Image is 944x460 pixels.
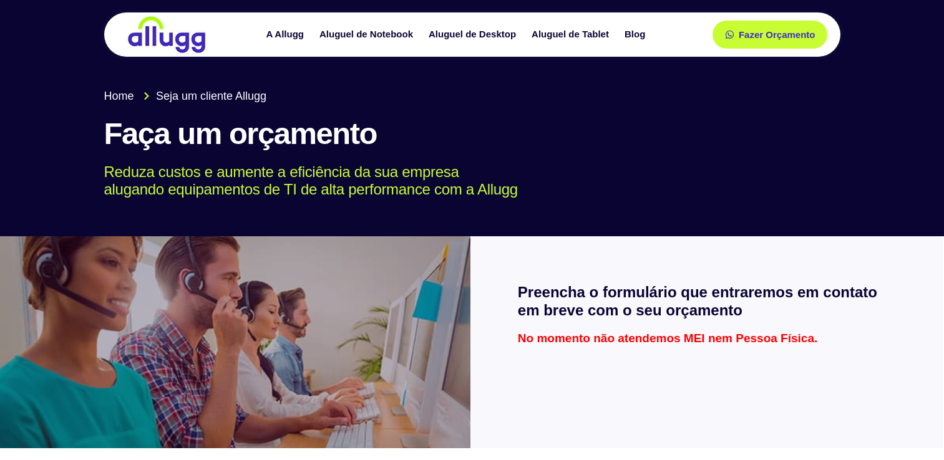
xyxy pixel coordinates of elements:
[518,284,897,320] h2: Preencha o formulário que entraremos em contato em breve com o seu orçamento
[525,24,618,46] a: Aluguel de Tablet
[313,24,422,46] a: Aluguel de Notebook
[126,16,207,54] img: locação de TI é Allugg
[260,24,313,46] a: A Allugg
[518,332,897,344] p: No momento não atendemos MEI nem Pessoa Física.
[104,88,134,105] span: Home
[104,117,840,151] h1: Faça um orçamento
[739,30,815,39] span: Fazer Orçamento
[422,24,525,46] a: Aluguel de Desktop
[153,88,266,105] span: Seja um cliente Allugg
[713,21,828,49] a: Fazer Orçamento
[104,163,822,199] p: Reduza custos e aumente a eficiência da sua empresa alugando equipamentos de TI de alta performan...
[618,24,654,46] a: Blog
